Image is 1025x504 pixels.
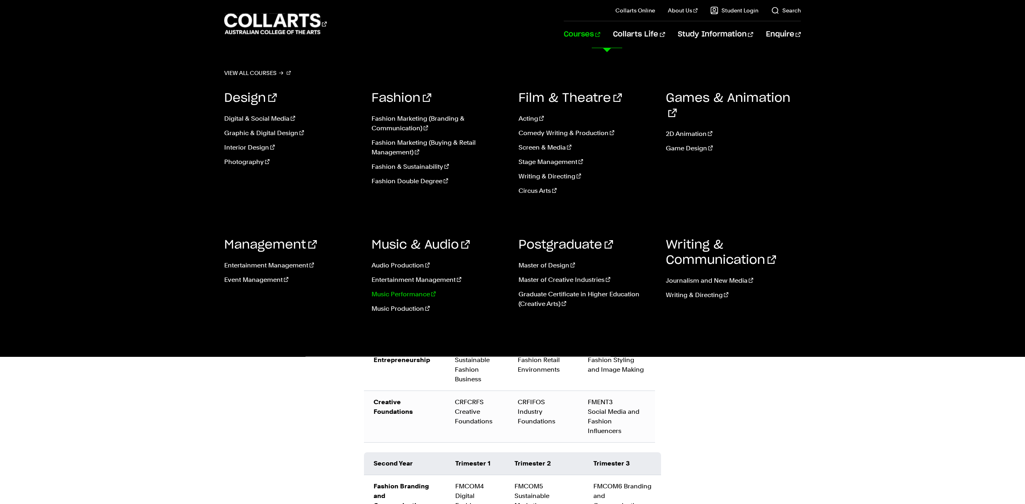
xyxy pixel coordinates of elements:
[578,391,655,443] td: FMENT3 Social Media and Fashion Influencers
[666,290,801,300] a: Writing & Directing
[615,6,655,14] a: Collarts Online
[224,92,277,104] a: Design
[519,143,654,152] a: Screen & Media
[372,304,507,314] a: Music Production
[374,398,413,415] strong: Creative Foundations
[613,21,665,48] a: Collarts Life
[224,128,360,138] a: Graphic & Digital Design
[372,162,507,172] a: Fashion & Sustainability
[766,21,801,48] a: Enquire
[519,289,654,309] a: Graduate Certificate in Higher Education (Creative Arts)
[372,239,470,251] a: Music & Audio
[584,452,661,475] td: Trimester 3
[519,92,622,104] a: Film & Theatre
[455,346,498,384] div: SHSFB Sustainable Fashion Business
[668,6,697,14] a: About Us
[224,12,327,35] div: Go to homepage
[666,239,776,266] a: Writing & Communication
[372,289,507,299] a: Music Performance
[666,92,790,119] a: Games & Animation
[224,67,291,79] a: View all courses
[666,129,801,139] a: 2D Animation
[519,114,654,123] a: Acting
[372,138,507,157] a: Fashion Marketing (Buying & Retail Management)
[224,261,360,270] a: Entertainment Management
[446,452,504,475] td: Trimester 1
[666,144,801,153] a: Game Design
[372,261,507,270] a: Audio Production
[519,186,654,196] a: Circus Arts
[372,92,431,104] a: Fashion
[224,275,360,285] a: Event Management
[518,346,569,374] div: SHFRE Fashion Retail Environments
[519,157,654,167] a: Stage Management
[588,346,645,374] div: FBRSIMS Fashion Styling and Image Making
[372,114,507,133] a: Fashion Marketing (Branding & Communication)
[372,176,507,186] a: Fashion Double Degree
[372,275,507,285] a: Entertainment Management
[224,143,360,152] a: Interior Design
[519,128,654,138] a: Comedy Writing & Production
[518,397,569,426] div: CRFIFOS Industry Foundations
[519,239,613,251] a: Postgraduate
[364,452,446,475] td: Second Year
[224,114,360,123] a: Digital & Social Media
[710,6,758,14] a: Student Login
[666,276,801,285] a: Journalism and New Media
[519,172,654,181] a: Writing & Directing
[678,21,753,48] a: Study Information
[455,397,498,426] div: CRFCRFS Creative Foundations
[564,21,600,48] a: Courses
[519,261,654,270] a: Master of Design
[505,452,584,475] td: Trimester 2
[224,239,317,251] a: Management
[224,157,360,167] a: Photography
[519,275,654,285] a: Master of Creative Industries
[771,6,801,14] a: Search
